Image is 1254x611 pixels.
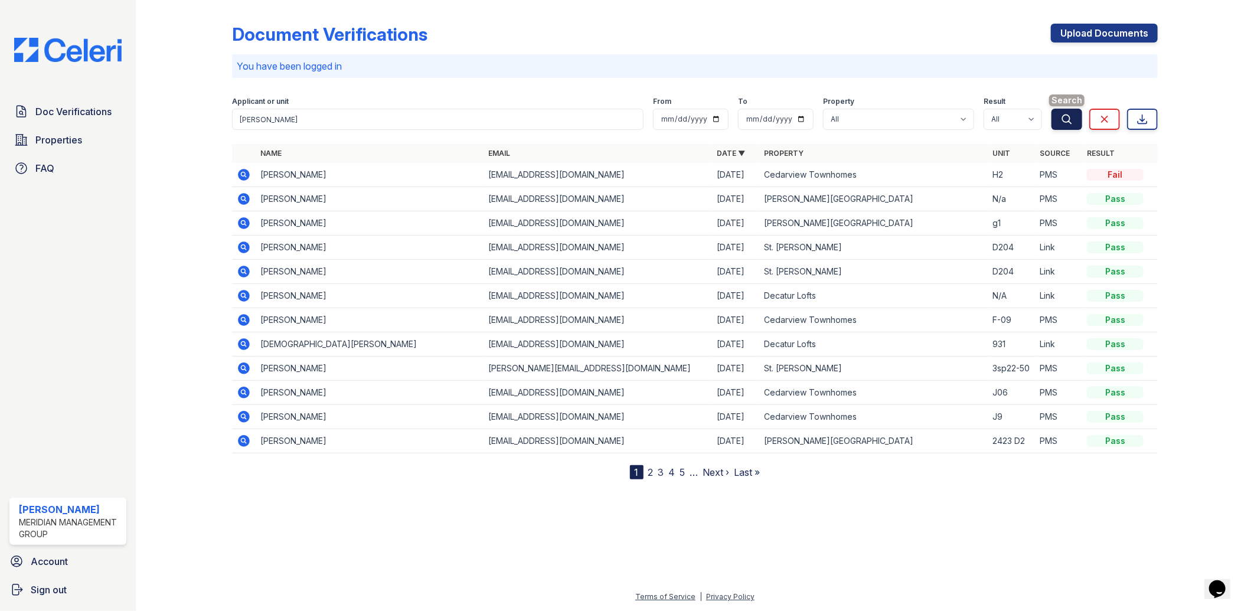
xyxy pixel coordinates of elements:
iframe: chat widget [1204,564,1242,599]
td: Cedarview Townhomes [759,308,988,332]
td: Cedarview Townhomes [759,381,988,405]
span: … [690,465,698,479]
td: D204 [988,236,1035,260]
td: N/A [988,284,1035,308]
label: From [653,97,671,106]
div: [PERSON_NAME] [19,502,122,517]
label: To [738,97,747,106]
span: Account [31,554,68,568]
div: Pass [1087,411,1144,423]
a: 4 [669,466,675,478]
span: Sign out [31,583,67,597]
td: [DATE] [712,284,759,308]
td: [DATE] [712,187,759,211]
td: g1 [988,211,1035,236]
a: Terms of Service [635,592,695,601]
td: [DATE] [712,429,759,453]
a: FAQ [9,156,126,180]
div: Pass [1087,193,1144,205]
td: Link [1035,236,1082,260]
td: [PERSON_NAME] [256,163,484,187]
td: [DATE] [712,211,759,236]
span: Properties [35,133,82,147]
div: Pass [1087,338,1144,350]
td: [PERSON_NAME] [256,405,484,429]
a: 2 [648,466,654,478]
a: Result [1087,149,1115,158]
div: Document Verifications [232,24,427,45]
a: Email [489,149,511,158]
a: Privacy Policy [706,592,755,601]
td: Link [1035,260,1082,284]
td: [PERSON_NAME] [256,357,484,381]
td: PMS [1035,381,1082,405]
a: Property [764,149,804,158]
a: Upload Documents [1051,24,1158,43]
td: J06 [988,381,1035,405]
td: 931 [988,332,1035,357]
td: [PERSON_NAME][GEOGRAPHIC_DATA] [759,211,988,236]
td: [PERSON_NAME] [256,381,484,405]
span: FAQ [35,161,54,175]
a: Sign out [5,578,131,602]
div: Meridian Management Group [19,517,122,540]
div: Pass [1087,241,1144,253]
td: [DATE] [712,332,759,357]
a: Doc Verifications [9,100,126,123]
div: Pass [1087,266,1144,277]
td: [DATE] [712,260,759,284]
td: [DATE] [712,236,759,260]
td: St. [PERSON_NAME] [759,236,988,260]
td: [EMAIL_ADDRESS][DOMAIN_NAME] [484,284,713,308]
td: PMS [1035,308,1082,332]
td: 2423 D2 [988,429,1035,453]
td: [PERSON_NAME] [256,429,484,453]
td: [PERSON_NAME] [256,187,484,211]
td: [DATE] [712,308,759,332]
button: Search [1051,109,1082,130]
td: PMS [1035,357,1082,381]
td: [DATE] [712,357,759,381]
td: St. [PERSON_NAME] [759,260,988,284]
td: [DATE] [712,405,759,429]
td: [PERSON_NAME][EMAIL_ADDRESS][DOMAIN_NAME] [484,357,713,381]
td: [EMAIL_ADDRESS][DOMAIN_NAME] [484,260,713,284]
a: Next › [703,466,730,478]
div: Pass [1087,435,1144,447]
label: Result [984,97,1005,106]
td: [EMAIL_ADDRESS][DOMAIN_NAME] [484,163,713,187]
a: Unit [992,149,1010,158]
a: Source [1040,149,1070,158]
td: D204 [988,260,1035,284]
a: Name [260,149,282,158]
span: Search [1049,94,1085,106]
span: Doc Verifications [35,104,112,119]
p: You have been logged in [237,59,1154,73]
a: Date ▼ [717,149,745,158]
td: F-09 [988,308,1035,332]
div: 1 [630,465,644,479]
div: Pass [1087,314,1144,326]
td: [DEMOGRAPHIC_DATA][PERSON_NAME] [256,332,484,357]
td: [DATE] [712,381,759,405]
td: Link [1035,332,1082,357]
div: Fail [1087,169,1144,181]
td: [EMAIL_ADDRESS][DOMAIN_NAME] [484,187,713,211]
td: [PERSON_NAME] [256,308,484,332]
td: [EMAIL_ADDRESS][DOMAIN_NAME] [484,381,713,405]
td: PMS [1035,163,1082,187]
td: [PERSON_NAME] [256,211,484,236]
td: [PERSON_NAME] [256,236,484,260]
td: N/a [988,187,1035,211]
div: Pass [1087,362,1144,374]
td: [EMAIL_ADDRESS][DOMAIN_NAME] [484,211,713,236]
td: Cedarview Townhomes [759,163,988,187]
td: [EMAIL_ADDRESS][DOMAIN_NAME] [484,236,713,260]
a: Account [5,550,131,573]
a: Last » [734,466,760,478]
a: Properties [9,128,126,152]
td: [EMAIL_ADDRESS][DOMAIN_NAME] [484,405,713,429]
td: PMS [1035,211,1082,236]
td: PMS [1035,405,1082,429]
